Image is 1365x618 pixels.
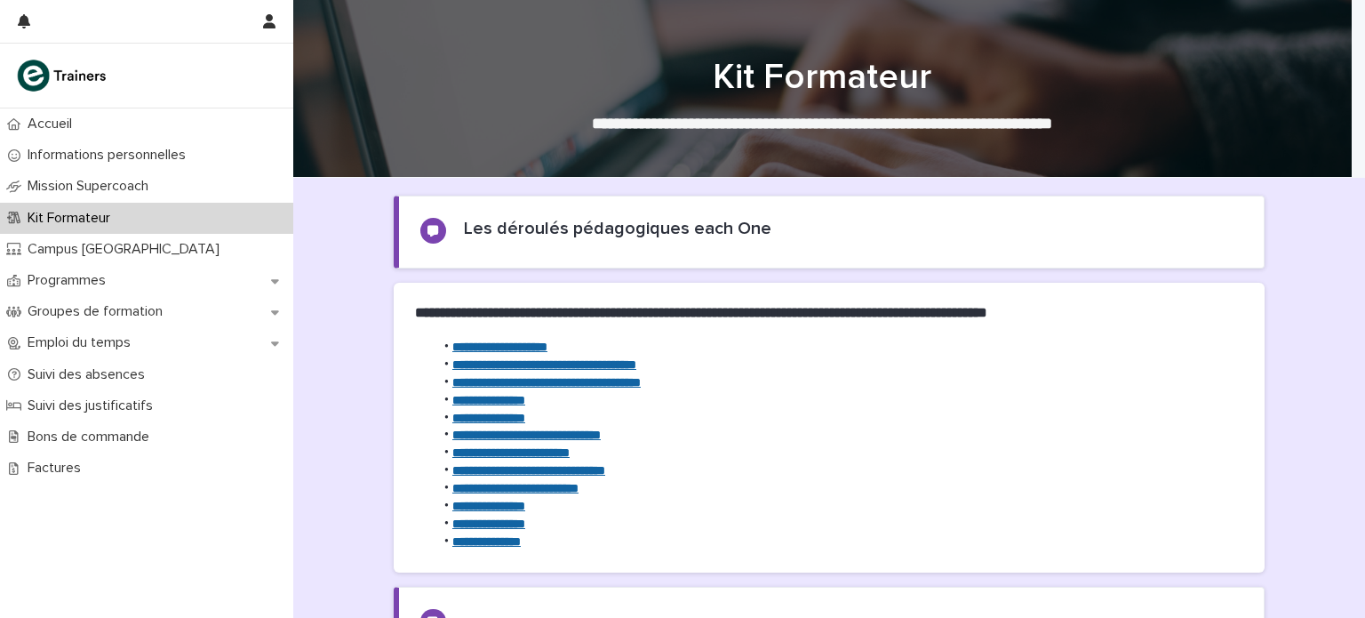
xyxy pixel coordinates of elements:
p: Emploi du temps [20,334,145,351]
p: Bons de commande [20,429,164,445]
img: K0CqGN7SDeD6s4JG8KQk [14,58,112,93]
p: Suivi des absences [20,366,159,383]
p: Factures [20,460,95,477]
p: Informations personnelles [20,147,200,164]
p: Mission Supercoach [20,178,163,195]
p: Groupes de formation [20,303,177,320]
p: Campus [GEOGRAPHIC_DATA] [20,241,234,258]
h1: Kit Formateur [387,56,1257,99]
p: Programmes [20,272,120,289]
p: Suivi des justificatifs [20,397,167,414]
p: Accueil [20,116,86,132]
p: Kit Formateur [20,210,124,227]
h2: Les déroulés pédagogiques each One [464,218,771,239]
